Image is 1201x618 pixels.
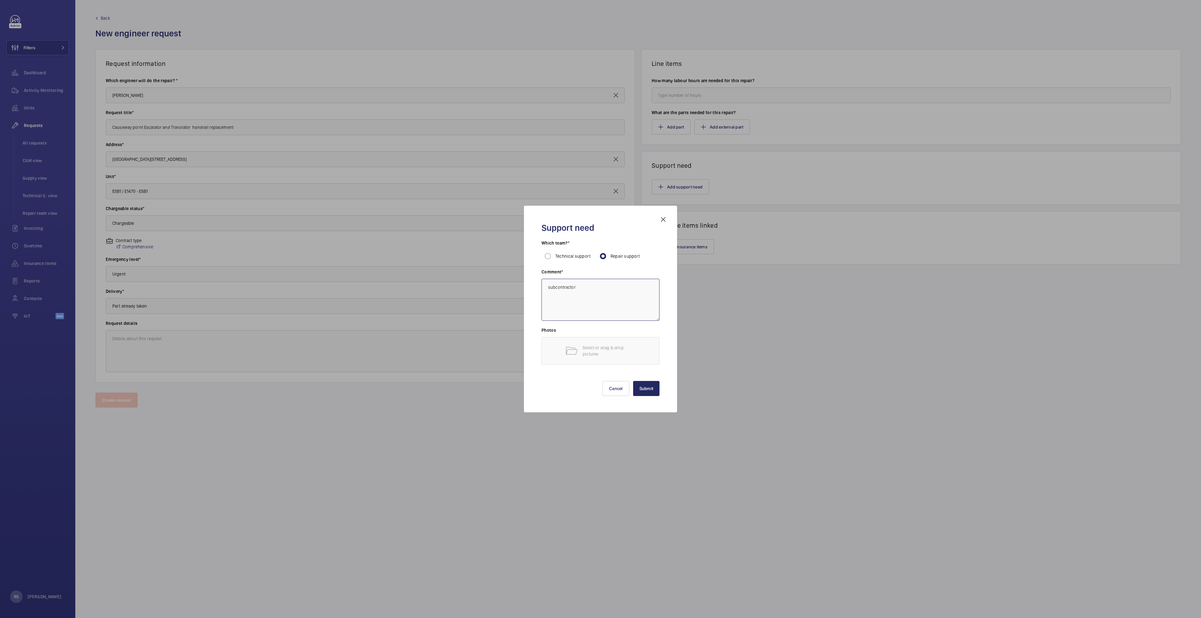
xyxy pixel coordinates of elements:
[611,254,640,259] span: Repair support
[542,327,659,337] h3: Photos
[633,381,660,396] button: Submit
[542,222,659,234] h2: Support need
[542,240,659,250] h3: Which team?*
[602,381,629,396] button: Cancel
[583,345,636,357] p: Select or drag & drop pictures
[555,254,590,259] span: Technical support
[542,269,659,279] h3: Comment*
